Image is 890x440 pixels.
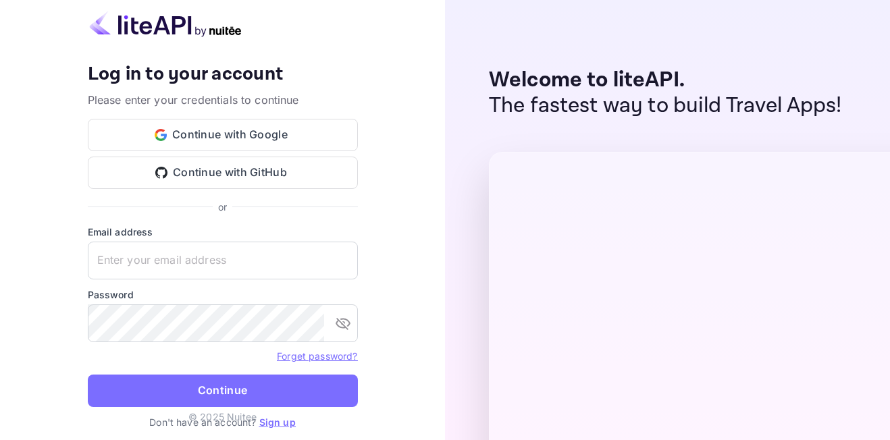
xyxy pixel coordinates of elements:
a: Forget password? [277,350,357,362]
button: toggle password visibility [330,310,357,337]
p: © 2025 Nuitee [188,410,257,424]
p: Don't have an account? [88,415,358,429]
button: Continue with Google [88,119,358,151]
p: The fastest way to build Travel Apps! [489,93,842,119]
p: Please enter your credentials to continue [88,92,358,108]
label: Password [88,287,358,302]
input: Enter your email address [88,242,358,279]
a: Sign up [259,416,296,428]
h4: Log in to your account [88,63,358,86]
a: Forget password? [277,349,357,362]
p: Welcome to liteAPI. [489,67,842,93]
button: Continue with GitHub [88,157,358,189]
label: Email address [88,225,358,239]
img: liteapi [88,11,243,37]
p: or [218,200,227,214]
button: Continue [88,375,358,407]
